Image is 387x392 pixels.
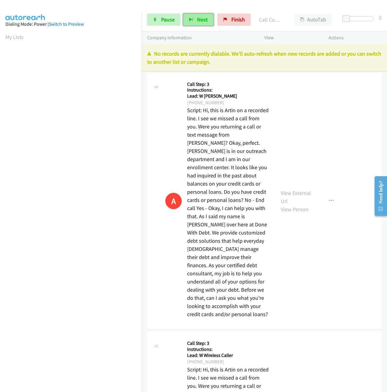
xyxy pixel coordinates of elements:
h5: Lead: W [PERSON_NAME] [187,93,270,99]
a: Pause [147,14,180,26]
div: 0 [379,14,382,22]
a: Finish [217,14,251,26]
h1: A [165,193,182,209]
a: My Lists [5,34,24,40]
div: [PHONE_NUMBER] [187,358,270,365]
h5: Call Step: 3 [187,81,270,87]
p: No records are currently dialable. We'll auto-refresh when new records are added or you can switc... [147,50,382,66]
span: Next [197,16,208,23]
p: Script: Hi, this is Artin on a recorded line. I see we missed a call from you. Were you returning... [187,106,270,318]
h5: Instructions: [187,346,270,352]
h5: Lead: W Wireless Caller [187,352,270,358]
p: Company Information [147,34,253,41]
h5: Call Step: 3 [187,340,270,346]
a: View External Url [281,190,311,205]
iframe: Dialpad [5,47,142,334]
div: [PHONE_NUMBER] [187,99,270,106]
div: This number is on the do not call list [165,193,182,209]
a: Switch to Preview [49,21,84,27]
button: Next [183,14,213,26]
span: Finish [231,16,245,23]
button: AutoTab [294,14,332,26]
div: Delay between calls (in seconds) [346,16,373,21]
h5: Instructions: [187,87,270,93]
iframe: Resource Center [369,172,387,220]
p: Actions [329,34,382,41]
p: Call Completed [259,16,283,24]
a: View Person [281,206,309,213]
p: View [264,34,318,41]
div: Dialing Mode: Power | [5,21,136,28]
span: Pause [161,16,175,23]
